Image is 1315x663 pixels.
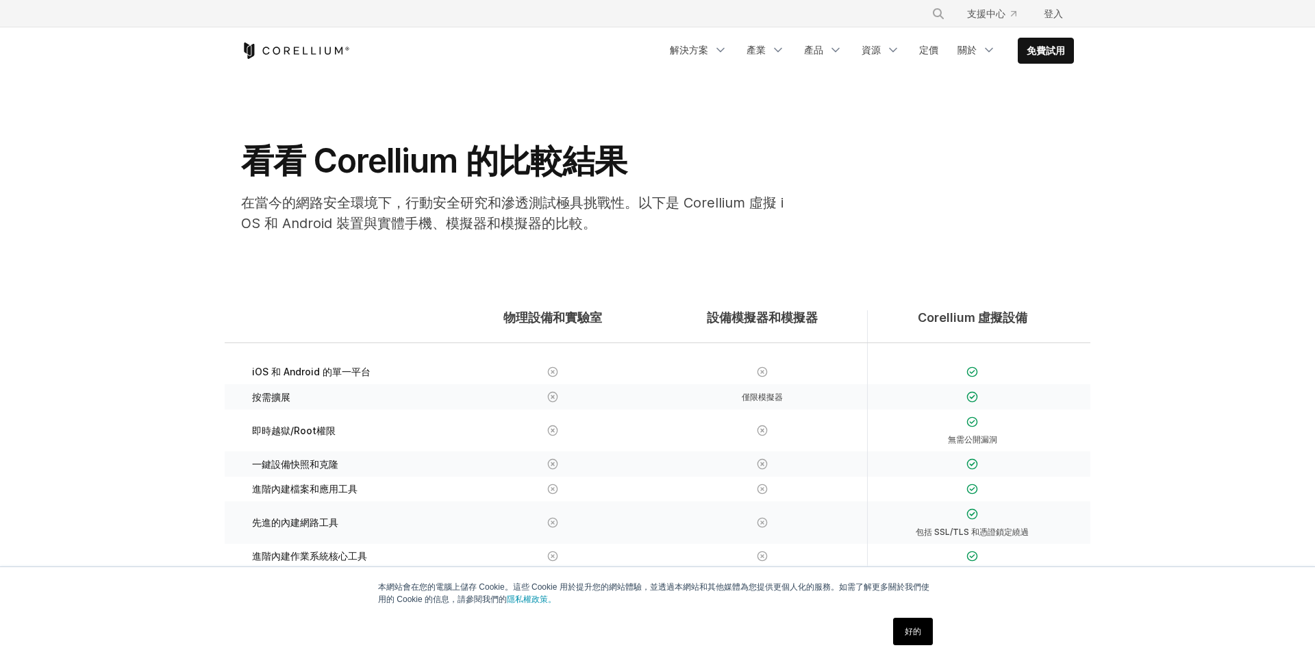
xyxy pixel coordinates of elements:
img: 十 [547,458,559,470]
button: 搜尋 [926,1,951,26]
img: 十 [757,484,768,495]
font: 進階內建檔案和應用工具 [252,483,358,495]
font: iOS 和 Android 的單一平台 [252,366,371,377]
font: 關於 [957,44,977,55]
font: Corellium 虛擬設備 [918,310,1027,325]
font: 登入 [1044,8,1063,19]
font: 定價 [919,44,938,55]
font: 產業 [747,44,766,55]
img: 十 [547,551,559,562]
font: 按需擴展 [252,391,290,403]
img: 十 [757,517,768,529]
img: 十 [547,484,559,495]
font: 即時越獄/Root權限 [252,425,336,436]
a: 隱私權政策。 [507,595,556,604]
font: 產品 [804,44,823,55]
font: 包括 SSL/TLS 和憑證鎖定繞過 [916,527,1029,537]
font: 僅限模擬器 [742,392,783,402]
font: 進階內建作業系統核心工具 [252,550,367,562]
font: 好的 [905,627,921,636]
img: 十 [757,551,768,562]
font: 看看 Corellium 的比較結果 [241,140,627,181]
a: 好的 [893,618,933,645]
font: 無需公開漏洞 [948,434,997,445]
font: 設備模擬器和模擬器 [707,310,818,325]
div: 導航選單 [915,1,1074,26]
img: 十 [547,391,559,403]
font: 一鍵設備快照和克隆 [252,458,338,470]
div: 導航選單 [662,38,1074,64]
a: 科雷利姆之家 [241,42,350,59]
img: 十 [757,458,768,470]
img: 勾選 [966,551,978,562]
font: 在當今的網路安全環境下，行動安全研究和滲透測試極具挑戰性。以下是 Corellium 虛擬 iOS 和 Android 裝置與實體手機、模擬器和模擬器的比較。 [241,195,784,232]
img: 勾選 [966,484,978,495]
img: 勾選 [966,366,978,378]
img: 勾選 [966,416,978,428]
img: 十 [547,517,559,529]
font: 本網站會在您的電腦上儲存 Cookie。這些 Cookie 用於提升您的網站體驗，並透過本網站和其他媒體為您提供更個人化的服務。如需了解更多關於我們使用的 Cookie 的信息，請參閱我們的 [378,582,929,604]
font: 支援中心 [967,8,1005,19]
img: 勾選 [966,391,978,403]
font: 先進的內建網路工具 [252,516,338,528]
img: 十 [547,366,559,378]
font: 解決方案 [670,44,708,55]
font: 免費試用 [1027,45,1065,56]
font: 資源 [862,44,881,55]
font: 物理設備和實驗室 [503,310,602,325]
img: 十 [757,366,768,378]
img: 勾選 [966,508,978,520]
img: 勾選 [966,458,978,470]
img: 十 [547,425,559,436]
img: 十 [757,425,768,436]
